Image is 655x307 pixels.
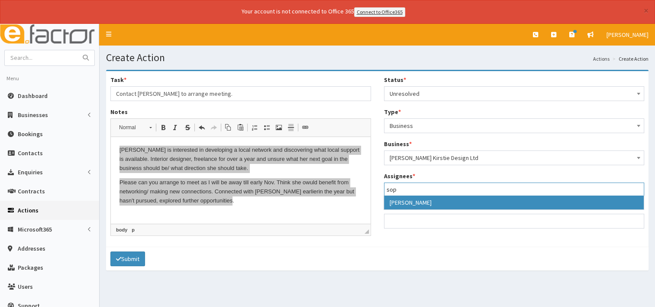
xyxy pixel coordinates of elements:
[110,75,126,84] label: Task
[181,122,194,133] a: Strike Through
[384,118,645,133] span: Business
[384,150,645,165] span: Corrine Kirstie Design Ltd
[384,172,415,180] label: Assignees
[261,122,273,133] a: Insert/Remove Bulleted List
[18,92,48,100] span: Dashboard
[234,122,246,133] a: Paste (Ctrl+V)
[18,264,43,271] span: Packages
[593,55,610,62] a: Actions
[70,7,577,17] div: Your account is not connected to Office 365
[390,120,639,132] span: Business
[610,55,649,62] li: Create Action
[196,122,208,133] a: Undo (Ctrl+Z)
[390,88,639,100] span: Unresolved
[390,152,639,164] span: Corrine Kirstie Design Ltd
[110,108,128,116] label: Notes
[169,122,181,133] a: Italic (Ctrl+I)
[299,122,311,133] a: Link (Ctrl+L)
[18,130,43,138] span: Bookings
[157,122,169,133] a: Bold (Ctrl+B)
[18,206,39,214] span: Actions
[384,196,643,209] li: [PERSON_NAME]
[18,168,43,176] span: Enquiries
[5,50,77,65] input: Search...
[384,140,412,148] label: Business
[365,229,369,234] span: Drag to resize
[384,75,406,84] label: Status
[130,226,136,234] a: p element
[18,283,33,291] span: Users
[106,52,649,63] h1: Create Action
[18,111,48,119] span: Businesses
[600,24,655,46] a: [PERSON_NAME]
[111,137,371,224] iframe: Rich Text Editor, notes
[248,122,261,133] a: Insert/Remove Numbered List
[18,245,45,252] span: Addresses
[115,122,145,133] span: Normal
[18,149,43,157] span: Contacts
[354,7,405,17] a: Connect to Office365
[607,31,649,39] span: [PERSON_NAME]
[273,122,285,133] a: Image
[222,122,234,133] a: Copy (Ctrl+C)
[384,86,645,101] span: Unresolved
[208,122,220,133] a: Redo (Ctrl+Y)
[110,251,145,266] button: Submit
[18,187,45,195] span: Contracts
[384,108,401,116] label: Type
[114,121,156,134] a: Normal
[285,122,297,133] a: Insert Horizontal Line
[18,225,52,233] span: Microsoft365
[114,226,129,234] a: body element
[644,6,649,15] button: ×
